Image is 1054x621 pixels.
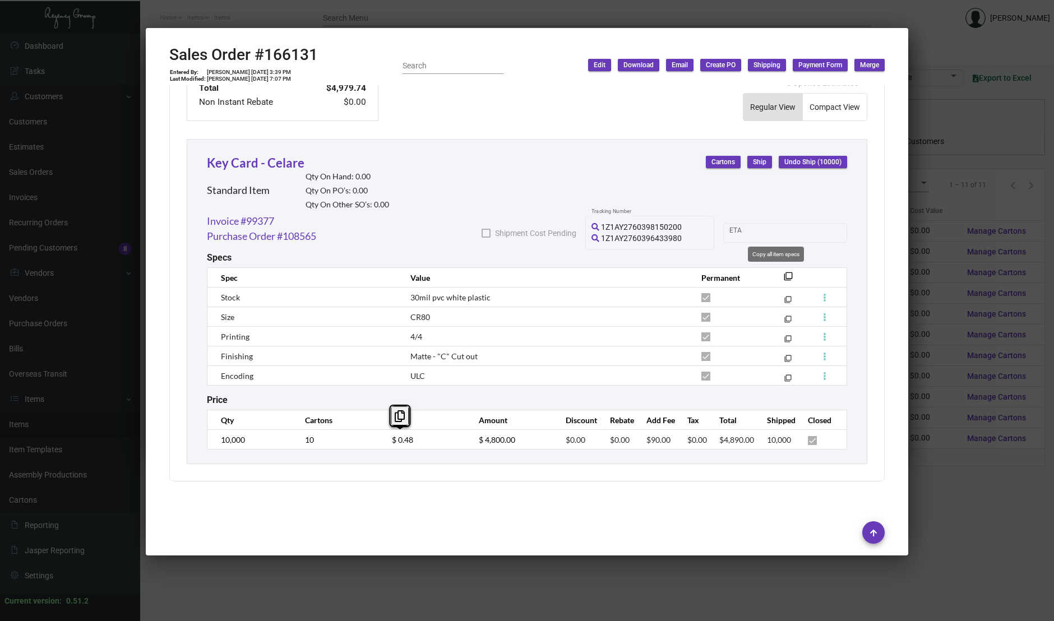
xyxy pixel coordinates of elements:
[566,435,585,444] span: $0.00
[399,268,690,288] th: Value
[774,229,828,238] input: End date
[306,186,389,196] h2: Qty On PO’s: 0.00
[410,293,491,302] span: 30mil pvc white plastic
[601,223,682,231] span: 1Z1AY2760398150200
[601,234,682,243] span: 1Z1AY2760396433980
[618,59,659,71] button: Download
[306,200,389,210] h2: Qty On Other SO’s: 0.00
[198,95,307,109] td: Non Instant Rebate
[708,410,756,430] th: Total
[410,332,422,341] span: 4/4
[468,410,554,430] th: Amount
[207,395,228,405] h2: Price
[554,410,599,430] th: Discount
[623,61,654,70] span: Download
[206,76,292,82] td: [PERSON_NAME] [DATE] 7:07 PM
[381,410,468,430] th: Rate
[169,69,206,76] td: Entered By:
[803,94,867,121] button: Compact View
[588,59,611,71] button: Edit
[719,435,754,444] span: $4,890.00
[207,252,232,263] h2: Specs
[307,95,367,109] td: $0.00
[221,312,234,322] span: Size
[784,157,842,167] span: Undo Ship (10000)
[594,61,605,70] span: Edit
[207,410,294,430] th: Qty
[753,157,766,167] span: Ship
[784,298,792,305] mat-icon: filter_none
[198,81,307,95] td: Total
[676,410,708,430] th: Tax
[635,410,676,430] th: Add Fee
[784,377,792,384] mat-icon: filter_none
[610,435,630,444] span: $0.00
[748,247,804,262] div: Copy all item specs
[599,410,635,430] th: Rebate
[221,332,249,341] span: Printing
[706,156,741,168] button: Cartons
[784,318,792,325] mat-icon: filter_none
[410,371,425,381] span: ULC
[207,184,270,197] h2: Standard Item
[854,59,885,71] button: Merge
[207,268,399,288] th: Spec
[711,157,735,167] span: Cartons
[207,155,304,170] a: Key Card - Celare
[784,357,792,364] mat-icon: filter_none
[410,351,478,361] span: Matte - "C" Cut out
[207,214,274,229] a: Invoice #99377
[687,435,707,444] span: $0.00
[793,59,848,71] button: Payment Form
[706,61,736,70] span: Create PO
[307,81,367,95] td: $4,979.74
[66,595,89,607] div: 0.51.2
[700,59,741,71] button: Create PO
[748,59,786,71] button: Shipping
[779,156,847,168] button: Undo Ship (10000)
[787,78,858,87] span: 0 Opened Estimates
[4,595,62,607] div: Current version:
[729,229,764,238] input: Start date
[672,61,688,70] span: Email
[410,312,430,322] span: CR80
[395,410,405,422] i: Copy
[756,410,797,430] th: Shipped
[646,435,671,444] span: $90.00
[169,76,206,82] td: Last Modified:
[206,69,292,76] td: [PERSON_NAME] [DATE] 3:39 PM
[860,61,879,70] span: Merge
[306,172,389,182] h2: Qty On Hand: 0.00
[495,226,576,240] span: Shipment Cost Pending
[221,351,253,361] span: Finishing
[798,61,842,70] span: Payment Form
[666,59,694,71] button: Email
[690,268,767,288] th: Permanent
[169,45,318,64] h2: Sales Order #166131
[784,337,792,345] mat-icon: filter_none
[221,371,253,381] span: Encoding
[767,435,791,444] span: 10,000
[294,410,381,430] th: Cartons
[784,275,793,284] mat-icon: filter_none
[743,94,802,121] button: Regular View
[797,410,847,430] th: Closed
[753,61,780,70] span: Shipping
[207,229,316,244] a: Purchase Order #108565
[221,293,240,302] span: Stock
[747,156,772,168] button: Ship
